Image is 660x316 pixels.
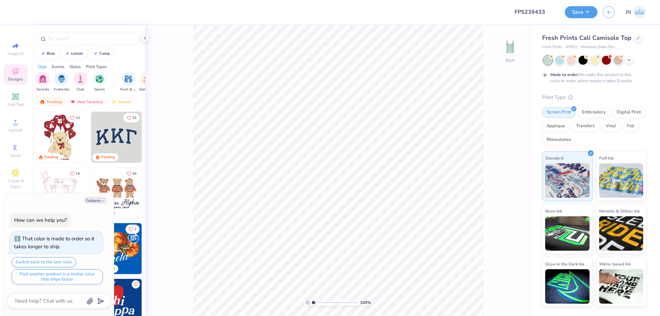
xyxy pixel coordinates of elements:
a: JN [626,6,646,19]
span: 33 [132,116,136,120]
span: Add Text [7,102,24,107]
button: filter button [74,72,87,92]
button: filter button [36,72,49,92]
span: # FP52 [566,44,577,50]
img: d12c9beb-9502-45c7-ae94-40b97fdd6040 [142,167,192,218]
input: Try "Alpha" [47,35,135,42]
div: Newest [108,98,134,106]
span: 15 [76,172,80,175]
span: Clipart & logos [3,178,27,189]
span: 40 [132,172,136,175]
span: Rush & Bid [120,87,136,92]
img: Fraternity Image [58,75,65,83]
span: Standard [545,154,563,162]
span: Game Day [139,87,155,92]
button: Like [125,225,140,234]
div: filter for Sorority [36,72,49,92]
div: filter for Game Day [139,72,155,92]
input: Untitled Design [509,5,560,19]
span: Minimum Order: 50 + [581,44,615,50]
div: Trending [101,155,115,160]
div: Trending [44,155,58,160]
span: Fresh Prints Cali Camisole Top [542,34,631,42]
img: Puff Ink [599,163,643,198]
img: a3be6b59-b000-4a72-aad0-0c575b892a6b [91,167,142,218]
img: Game Day Image [143,75,151,83]
div: How can we help you? [14,217,67,224]
button: Like [67,169,83,178]
div: Most Favorited [67,98,106,106]
span: Image AI [8,51,24,56]
img: 587403a7-0594-4a7f-b2bd-0ca67a3ff8dd [34,112,85,163]
span: Greek [10,153,21,158]
span: Metallic & Glitter Ink [599,207,640,215]
div: Rhinestones [542,135,575,145]
button: filter button [120,72,136,92]
img: 83dda5b0-2158-48ca-832c-f6b4ef4c4536 [34,167,85,218]
span: 7 [134,228,136,231]
span: JN [626,8,631,16]
div: Styles [69,64,81,70]
div: Print Types [86,64,107,70]
button: Switch back to the last color [12,257,76,267]
img: trend_line.gif [64,52,70,56]
div: Orgs [38,64,47,70]
span: Fraternity [54,87,69,92]
div: filter for Rush & Bid [120,72,136,92]
div: Trending [36,98,65,106]
div: Applique [542,121,570,131]
button: Like [123,169,140,178]
div: That color is made to order so it takes longer to ship. [14,235,94,250]
span: Sports [94,87,105,92]
img: trend_line.gif [92,52,98,56]
img: trend_line.gif [40,52,45,56]
button: filter button [139,72,155,92]
div: filter for Sports [92,72,106,92]
img: Newest.gif [111,99,117,104]
button: filter button [54,72,69,92]
div: We make this product in this color to order, which means it takes 8 weeks. [550,72,635,84]
span: 100 % [360,299,371,306]
strong: Made to order: [550,72,579,77]
span: Puff Ink [599,154,614,162]
div: Screen Print [542,107,575,118]
div: filter for Club [74,72,87,92]
img: Rush & Bid Image [124,75,132,83]
button: bear [36,48,58,59]
div: Transfers [572,121,599,131]
span: Neon Ink [545,207,562,215]
img: edfb13fc-0e43-44eb-bea2-bf7fc0dd67f9 [142,112,192,163]
div: filter for Fraternity [54,72,69,92]
img: f22b6edb-555b-47a9-89ed-0dd391bfae4f [142,223,192,274]
div: Embroidery [577,107,610,118]
span: Club [77,87,84,92]
img: Water based Ink [599,269,643,304]
button: Like [67,113,83,122]
span: Designs [8,76,23,82]
button: Save [565,6,597,18]
span: Upload [9,127,22,133]
button: camp [89,48,113,59]
div: Vinyl [601,121,620,131]
button: Like [132,280,140,288]
img: Standard [545,163,590,198]
button: lemon [60,48,86,59]
img: 3b9aba4f-e317-4aa7-a679-c95a879539bd [91,112,142,163]
div: Digital Print [612,107,646,118]
button: Like [123,113,140,122]
img: Glow in the Dark Ink [545,269,590,304]
span: Glow in the Dark Ink [545,260,584,268]
div: Print Type [542,94,646,101]
span: Water based Ink [599,260,631,268]
div: Foil [623,121,639,131]
img: Back [503,40,517,54]
img: most_fav.gif [70,99,76,104]
img: 8659caeb-cee5-4a4c-bd29-52ea2f761d42 [91,223,142,274]
img: Neon Ink [545,216,590,251]
img: Jacky Noya [633,6,646,19]
div: Events [52,64,64,70]
img: Sports Image [96,75,103,83]
div: bear [47,52,55,55]
div: camp [99,52,110,55]
img: Metallic & Glitter Ink [599,216,643,251]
